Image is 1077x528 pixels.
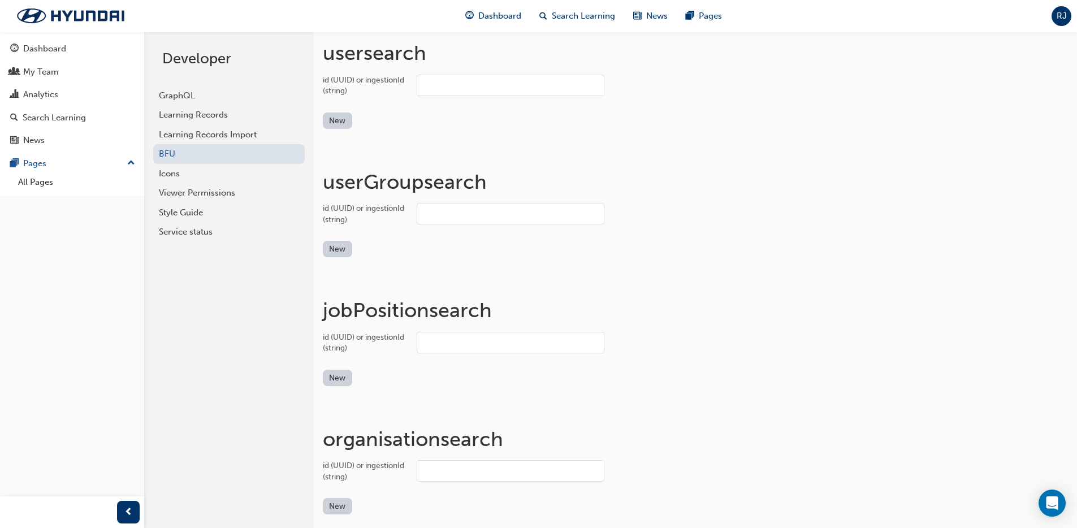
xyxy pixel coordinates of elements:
[5,62,140,83] a: My Team
[5,38,140,59] a: Dashboard
[646,10,668,23] span: News
[10,67,19,77] span: people-icon
[323,112,352,129] button: New
[124,505,133,520] span: prev-icon
[677,5,731,28] a: pages-iconPages
[23,42,66,55] div: Dashboard
[323,460,408,482] div: id (UUID) or ingestionId (string)
[417,75,604,96] input: id (UUID) or ingestionId (string)
[5,153,140,174] button: Pages
[323,170,1068,194] h1: userGroup search
[323,75,408,97] div: id (UUID) or ingestionId (string)
[417,203,604,224] input: id (UUID) or ingestionId (string)
[153,144,305,164] a: BFU
[323,41,1068,66] h1: user search
[153,203,305,223] a: Style Guide
[539,9,547,23] span: search-icon
[159,187,299,200] div: Viewer Permissions
[159,109,299,122] div: Learning Records
[159,89,299,102] div: GraphQL
[10,90,19,100] span: chart-icon
[6,4,136,28] img: Trak
[23,157,46,170] div: Pages
[153,105,305,125] a: Learning Records
[153,222,305,242] a: Service status
[159,167,299,180] div: Icons
[10,44,19,54] span: guage-icon
[323,298,1068,323] h1: jobPosition search
[552,10,615,23] span: Search Learning
[127,156,135,171] span: up-icon
[624,5,677,28] a: news-iconNews
[162,50,296,68] h2: Developer
[417,460,604,482] input: id (UUID) or ingestionId (string)
[10,159,19,169] span: pages-icon
[23,134,45,147] div: News
[530,5,624,28] a: search-iconSearch Learning
[1052,6,1071,26] button: RJ
[633,9,642,23] span: news-icon
[323,241,352,257] button: New
[10,113,18,123] span: search-icon
[153,86,305,106] a: GraphQL
[153,164,305,184] a: Icons
[23,66,59,79] div: My Team
[323,498,352,514] button: New
[23,111,86,124] div: Search Learning
[23,88,58,101] div: Analytics
[5,107,140,128] a: Search Learning
[699,10,722,23] span: Pages
[1057,10,1067,23] span: RJ
[1039,490,1066,517] div: Open Intercom Messenger
[465,9,474,23] span: guage-icon
[5,36,140,153] button: DashboardMy TeamAnalyticsSearch LearningNews
[159,128,299,141] div: Learning Records Import
[478,10,521,23] span: Dashboard
[14,174,140,191] a: All Pages
[456,5,530,28] a: guage-iconDashboard
[323,427,1068,452] h1: organisation search
[5,130,140,151] a: News
[153,125,305,145] a: Learning Records Import
[323,203,408,225] div: id (UUID) or ingestionId (string)
[323,332,408,354] div: id (UUID) or ingestionId (string)
[10,136,19,146] span: news-icon
[159,226,299,239] div: Service status
[686,9,694,23] span: pages-icon
[159,206,299,219] div: Style Guide
[5,84,140,105] a: Analytics
[153,183,305,203] a: Viewer Permissions
[323,370,352,386] button: New
[417,332,604,353] input: id (UUID) or ingestionId (string)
